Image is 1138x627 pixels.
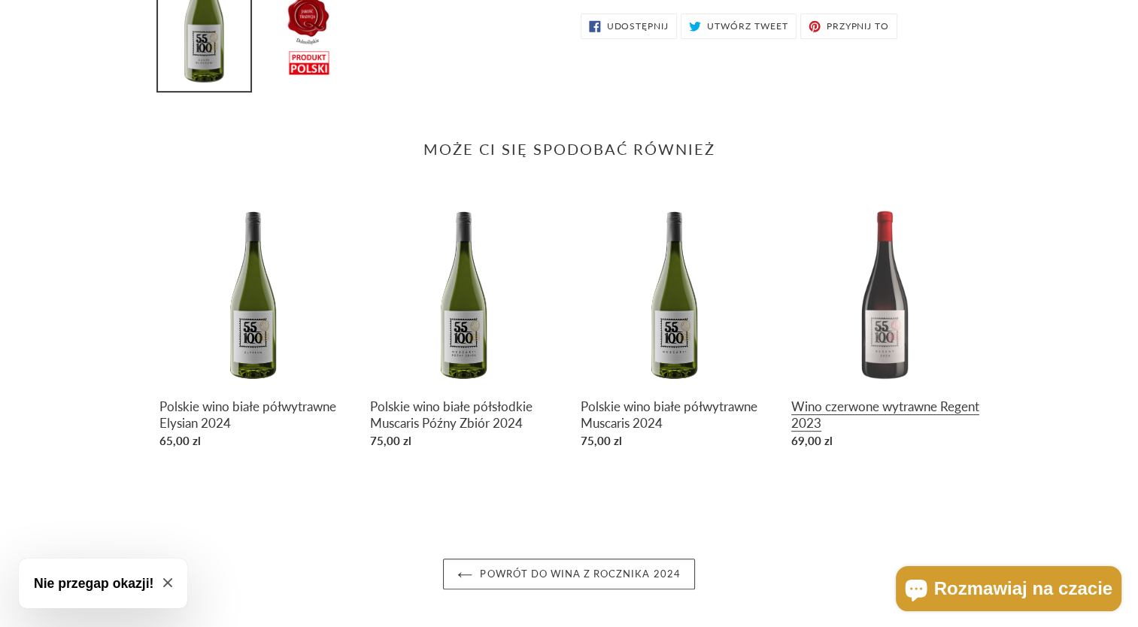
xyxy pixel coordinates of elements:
[827,22,890,31] span: Przypnij to
[159,140,979,158] h2: Może Ci się spodobać również
[443,559,694,590] a: Powrót do WINA Z ROCZNIKA 2024
[707,22,788,31] span: Utwórz tweet
[891,566,1126,615] inbox-online-store-chat: Czat w sklepie online Shopify
[606,22,669,31] span: Udostępnij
